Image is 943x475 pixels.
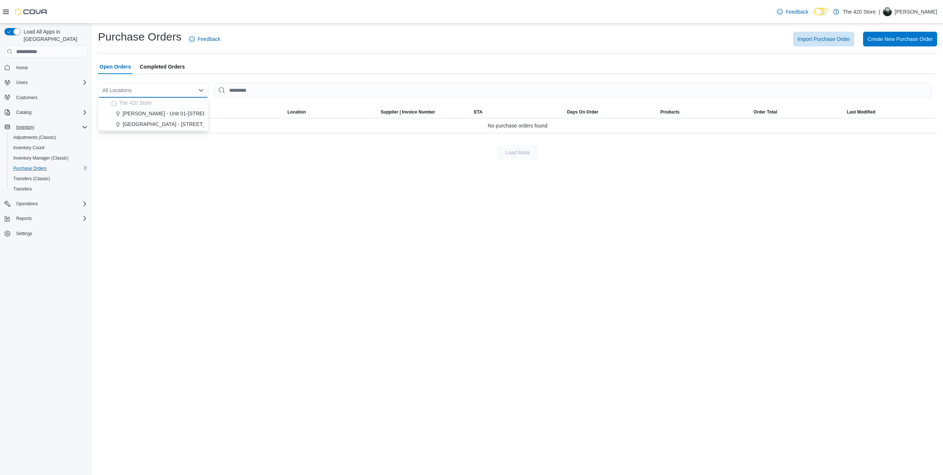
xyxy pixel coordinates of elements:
span: Users [13,78,88,87]
span: Supplier | Invoice Number [381,109,435,115]
span: [PERSON_NAME] - Unit 01-[STREET_ADDRESS] [123,110,239,117]
span: Feedback [198,35,220,43]
span: Last Modified [847,109,875,115]
span: Adjustments (Classic) [10,133,88,142]
button: Transfers [7,184,91,194]
a: Transfers [10,185,35,193]
button: Reports [1,213,91,224]
button: Products [658,106,751,118]
span: Inventory Count [10,143,88,152]
button: [PERSON_NAME] - Unit 01-[STREET_ADDRESS] [98,108,208,119]
span: Operations [16,201,38,207]
span: Transfers [13,186,32,192]
span: Order Total [754,109,777,115]
span: Adjustments (Classic) [13,135,56,140]
h1: Purchase Orders [98,29,182,44]
span: Home [13,63,88,72]
span: [GEOGRAPHIC_DATA] - [STREET_ADDRESS] [123,121,232,128]
span: No purchase orders found [488,121,547,130]
span: Catalog [16,109,31,115]
span: Catalog [13,108,88,117]
button: Users [1,77,91,88]
button: Close list of options [198,87,204,93]
span: Transfers [10,185,88,193]
button: Catalog [1,107,91,118]
button: Purchase Orders [7,163,91,174]
span: Products [660,109,680,115]
span: Inventory Manager (Classic) [10,154,88,163]
span: Operations [13,199,88,208]
button: Order Total [751,106,844,118]
button: Transfers (Classic) [7,174,91,184]
button: The 420 Store [98,98,208,108]
span: Load All Apps in [GEOGRAPHIC_DATA] [21,28,88,43]
button: Import Purchase Order [793,32,854,46]
span: Open Orders [99,59,131,74]
p: [PERSON_NAME] [895,7,937,16]
span: Purchase Orders [10,164,88,173]
button: PO # [191,106,284,118]
button: Customers [1,92,91,103]
div: Jeroen Brasz [883,7,892,16]
a: Adjustments (Classic) [10,133,59,142]
button: Reports [13,214,35,223]
a: Transfers (Classic) [10,174,53,183]
span: Reports [16,216,32,221]
p: | [879,7,880,16]
span: Inventory Manager (Classic) [13,155,69,161]
span: Home [16,65,28,71]
span: Purchase Orders [13,165,47,171]
button: Load More [497,145,538,160]
span: Dark Mode [814,15,814,16]
div: Location [287,109,306,115]
button: Days On Order [564,106,658,118]
button: Location [284,106,378,118]
input: Dark Mode [814,8,830,15]
span: Reports [13,214,88,223]
span: Settings [16,231,32,237]
button: Operations [13,199,41,208]
button: Create New Purchase Order [863,32,937,46]
a: Inventory Manager (Classic) [10,154,71,163]
button: Inventory Count [7,143,91,153]
span: Customers [16,95,38,101]
span: The 420 Store [119,99,152,106]
span: Days On Order [567,109,599,115]
span: Inventory Count [13,145,45,151]
button: Catalog [13,108,34,117]
p: The 420 Store [843,7,876,16]
div: Choose from the following options [98,98,208,130]
nav: Complex example [4,59,88,258]
button: Last Modified [844,106,937,118]
button: Operations [1,199,91,209]
img: Cova [15,8,48,15]
button: Inventory [13,123,37,132]
span: Transfers (Classic) [13,176,50,182]
a: Feedback [774,4,811,19]
button: Home [1,62,91,73]
span: Inventory [13,123,88,132]
span: Settings [13,229,88,238]
span: Transfers (Classic) [10,174,88,183]
span: Import Purchase Order [797,35,850,43]
span: Create New Purchase Order [867,35,933,43]
span: Feedback [786,8,808,15]
button: Inventory Manager (Classic) [7,153,91,163]
button: Settings [1,228,91,239]
a: Inventory Count [10,143,48,152]
button: Users [13,78,31,87]
span: Inventory [16,124,34,130]
a: Feedback [186,32,223,46]
a: Purchase Orders [10,164,50,173]
button: ETA [471,106,564,118]
button: [GEOGRAPHIC_DATA] - [STREET_ADDRESS] [98,119,208,130]
button: Inventory [1,122,91,132]
a: Settings [13,229,35,238]
span: Users [16,80,28,85]
a: Home [13,63,31,72]
input: This is a search bar. After typing your query, hit enter to filter the results lower in the page. [214,83,931,98]
span: Customers [13,93,88,102]
a: Customers [13,93,41,102]
span: Load More [505,149,530,156]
